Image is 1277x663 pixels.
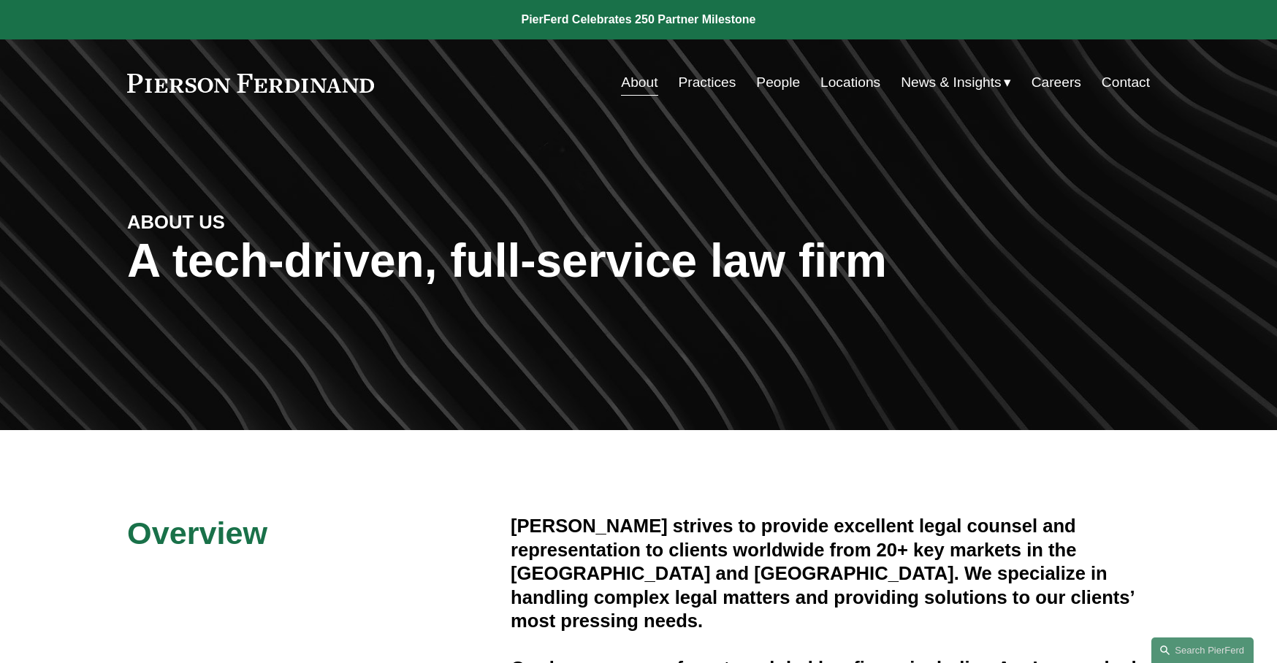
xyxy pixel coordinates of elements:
a: About [621,69,657,96]
h1: A tech-driven, full-service law firm [127,234,1150,288]
span: News & Insights [901,70,1002,96]
a: Practices [678,69,736,96]
h4: [PERSON_NAME] strives to provide excellent legal counsel and representation to clients worldwide ... [511,514,1150,632]
a: Search this site [1151,637,1254,663]
a: People [756,69,800,96]
a: Careers [1032,69,1081,96]
a: Contact [1102,69,1150,96]
strong: ABOUT US [127,212,225,232]
span: Overview [127,516,267,551]
a: Locations [820,69,880,96]
a: folder dropdown [901,69,1011,96]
